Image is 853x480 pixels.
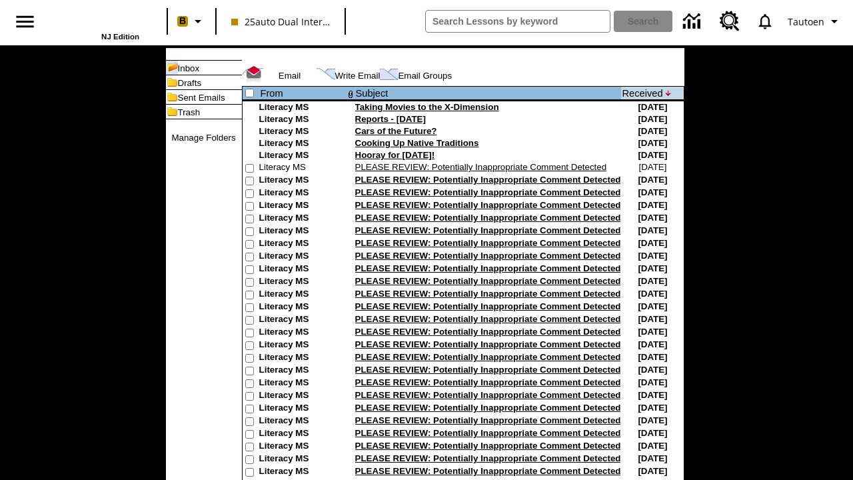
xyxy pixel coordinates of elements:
a: PLEASE REVIEW: Potentially Inappropriate Comment Detected [355,428,621,438]
img: attach file [347,87,355,99]
td: Literacy MS [259,213,346,225]
button: Profile/Settings [782,9,848,33]
a: Trash [178,107,201,117]
a: PLEASE REVIEW: Potentially Inappropriate Comment Detected [355,403,621,413]
nobr: [DATE] [638,213,667,223]
nobr: [DATE] [638,327,667,337]
td: Literacy MS [259,428,346,441]
td: Literacy MS [259,225,346,238]
td: Literacy MS [259,365,346,377]
a: PLEASE REVIEW: Potentially Inappropriate Comment Detected [355,200,621,210]
a: Data Center [675,3,712,40]
nobr: [DATE] [638,377,667,387]
td: Literacy MS [259,390,346,403]
nobr: [DATE] [638,314,667,324]
a: Received [622,88,662,99]
nobr: [DATE] [638,453,667,463]
nobr: [DATE] [638,289,667,299]
a: PLEASE REVIEW: Potentially Inappropriate Comment Detected [355,415,621,425]
input: search field [426,11,610,32]
a: Notifications [748,4,782,39]
a: Hooray for [DATE]! [355,150,435,160]
a: Manage Folders [171,133,235,143]
nobr: [DATE] [638,466,667,476]
a: Cars of the Future? [355,126,437,136]
nobr: [DATE] [638,441,667,451]
nobr: [DATE] [638,150,667,160]
nobr: [DATE] [638,339,667,349]
nobr: [DATE] [638,390,667,400]
nobr: [DATE] [638,276,667,286]
nobr: [DATE] [638,263,667,273]
img: folder_icon_pick.gif [166,61,178,75]
a: PLEASE REVIEW: Potentially Inappropriate Comment Detected [355,175,621,185]
td: Literacy MS [259,175,346,187]
img: arrow_down.gif [666,91,672,96]
td: Literacy MS [259,301,346,314]
span: 25auto Dual International [231,15,330,29]
button: Boost Class color is peach. Change class color [172,9,211,33]
a: PLEASE REVIEW: Potentially Inappropriate Comment Detected [355,276,621,286]
a: Resource Center, Will open in new tab [712,3,748,39]
a: Write Email [335,71,381,81]
a: PLEASE REVIEW: Potentially Inappropriate Comment Detected [355,213,621,223]
td: Literacy MS [259,339,346,352]
img: folder_icon.gif [166,75,178,89]
a: Cooking Up Native Traditions [355,138,479,148]
a: PLEASE REVIEW: Potentially Inappropriate Comment Detected [355,365,621,375]
td: Literacy MS [259,200,346,213]
a: PLEASE REVIEW: Potentially Inappropriate Comment Detected [355,263,621,273]
button: Open side menu [5,2,45,41]
a: PLEASE REVIEW: Potentially Inappropriate Comment Detected [355,453,621,463]
div: Home [53,5,139,41]
a: From [261,88,283,99]
nobr: [DATE] [638,428,667,438]
a: Email [279,71,301,81]
td: Literacy MS [259,126,346,138]
nobr: [DATE] [638,126,667,136]
nobr: [DATE] [638,187,667,197]
a: PLEASE REVIEW: Potentially Inappropriate Comment Detected [355,327,621,337]
td: Literacy MS [259,251,346,263]
nobr: [DATE] [638,365,667,375]
a: PLEASE REVIEW: Potentially Inappropriate Comment Detected [355,441,621,451]
td: Literacy MS [259,162,346,175]
td: Literacy MS [259,415,346,428]
a: Subject [356,88,389,99]
td: Literacy MS [259,466,346,479]
span: NJ Edition [101,33,139,41]
a: PLEASE REVIEW: Potentially Inappropriate Comment Detected [355,238,621,248]
nobr: [DATE] [638,301,667,311]
nobr: [DATE] [638,175,667,185]
a: PLEASE REVIEW: Potentially Inappropriate Comment Detected [355,352,621,362]
nobr: [DATE] [638,238,667,248]
td: Literacy MS [259,314,346,327]
img: folder_icon.gif [166,105,178,119]
td: Literacy MS [259,441,346,453]
td: Literacy MS [259,403,346,415]
td: Literacy MS [259,114,346,126]
td: Literacy MS [259,352,346,365]
td: Literacy MS [259,377,346,390]
a: PLEASE REVIEW: Potentially Inappropriate Comment Detected [355,225,621,235]
nobr: [DATE] [638,352,667,362]
a: Drafts [178,78,202,88]
a: Reports - [DATE] [355,114,426,124]
a: PLEASE REVIEW: Potentially Inappropriate Comment Detected [355,466,621,476]
nobr: [DATE] [638,225,667,235]
td: Literacy MS [259,453,346,466]
span: Tautoen [788,15,824,29]
span: B [179,13,186,29]
a: PLEASE REVIEW: Potentially Inappropriate Comment Detected [355,390,621,400]
td: Literacy MS [259,263,346,276]
nobr: [DATE] [638,114,667,124]
nobr: [DATE] [638,403,667,413]
a: Taking Movies to the X-Dimension [355,102,499,112]
td: Literacy MS [259,187,346,200]
td: Literacy MS [259,238,346,251]
nobr: [DATE] [638,200,667,210]
a: PLEASE REVIEW: Potentially Inappropriate Comment Detected [355,339,621,349]
a: Email Groups [398,71,452,81]
a: PLEASE REVIEW: Potentially Inappropriate Comment Detected [355,377,621,387]
a: Inbox [178,63,200,73]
